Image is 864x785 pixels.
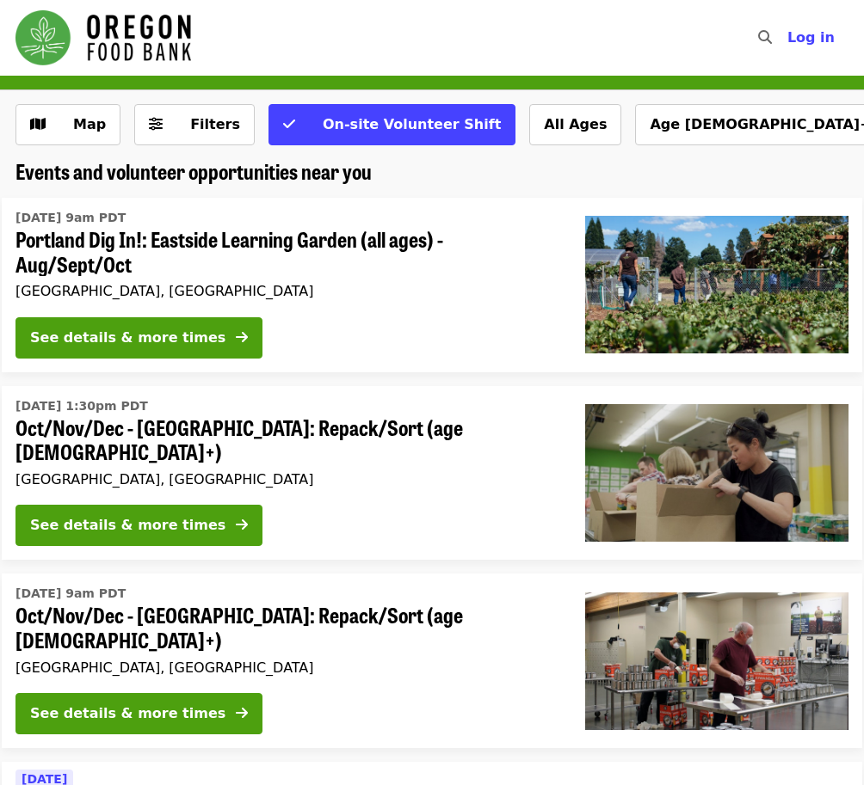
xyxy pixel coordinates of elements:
span: Oct/Nov/Dec - [GEOGRAPHIC_DATA]: Repack/Sort (age [DEMOGRAPHIC_DATA]+) [15,603,558,653]
button: See details & more times [15,693,262,734]
span: Oct/Nov/Dec - [GEOGRAPHIC_DATA]: Repack/Sort (age [DEMOGRAPHIC_DATA]+) [15,415,558,465]
time: [DATE] 1:30pm PDT [15,397,148,415]
i: check icon [283,116,295,132]
span: On-site Volunteer Shift [323,116,501,132]
time: [DATE] 9am PDT [15,585,126,603]
i: arrow-right icon [236,517,248,533]
i: search icon [758,29,772,46]
a: See details for "Oct/Nov/Dec - Portland: Repack/Sort (age 8+)" [2,386,862,561]
span: Map [73,116,106,132]
span: Log in [787,29,835,46]
img: Oct/Nov/Dec - Portland: Repack/Sort (age 8+) organized by Oregon Food Bank [585,404,849,542]
button: Log in [774,21,849,55]
button: See details & more times [15,505,262,546]
span: Portland Dig In!: Eastside Learning Garden (all ages) - Aug/Sept/Oct [15,227,558,277]
img: Portland Dig In!: Eastside Learning Garden (all ages) - Aug/Sept/Oct organized by Oregon Food Bank [585,216,849,353]
button: Filters (0 selected) [134,104,255,145]
a: See details for "Portland Dig In!: Eastside Learning Garden (all ages) - Aug/Sept/Oct" [2,198,862,372]
i: map icon [30,116,46,132]
button: On-site Volunteer Shift [268,104,515,145]
div: See details & more times [30,328,225,348]
div: See details & more times [30,515,225,536]
div: See details & more times [30,703,225,724]
div: [GEOGRAPHIC_DATA], [GEOGRAPHIC_DATA] [15,659,558,676]
div: [GEOGRAPHIC_DATA], [GEOGRAPHIC_DATA] [15,283,558,299]
i: arrow-right icon [236,705,248,721]
span: Filters [190,116,240,132]
a: See details for "Oct/Nov/Dec - Portland: Repack/Sort (age 16+)" [2,573,862,748]
span: Events and volunteer opportunities near you [15,156,372,186]
i: sliders-h icon [149,116,163,132]
i: arrow-right icon [236,329,248,346]
button: All Ages [529,104,621,145]
img: Oregon Food Bank - Home [15,10,191,65]
input: Search [782,17,796,58]
time: [DATE] 9am PDT [15,209,126,227]
button: Show map view [15,104,120,145]
div: [GEOGRAPHIC_DATA], [GEOGRAPHIC_DATA] [15,471,558,488]
img: Oct/Nov/Dec - Portland: Repack/Sort (age 16+) organized by Oregon Food Bank [585,592,849,730]
button: See details & more times [15,317,262,359]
